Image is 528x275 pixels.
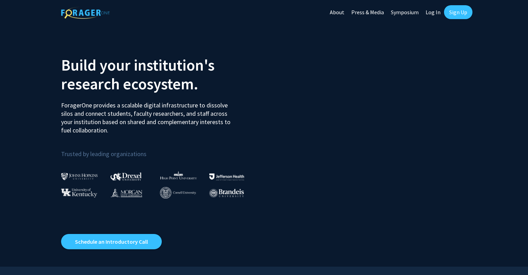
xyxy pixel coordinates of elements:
[61,140,259,159] p: Trusted by leading organizations
[61,234,162,249] a: Opens in a new tab
[61,7,110,19] img: ForagerOne Logo
[110,172,142,180] img: Drexel University
[61,173,98,180] img: Johns Hopkins University
[61,56,259,93] h2: Build your institution's research ecosystem.
[209,189,244,197] img: Brandeis University
[61,96,235,135] p: ForagerOne provides a scalable digital infrastructure to dissolve silos and connect students, fac...
[110,188,142,197] img: Morgan State University
[160,187,196,199] img: Cornell University
[160,171,197,179] img: High Point University
[209,173,244,180] img: Thomas Jefferson University
[444,5,472,19] a: Sign Up
[61,188,97,197] img: University of Kentucky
